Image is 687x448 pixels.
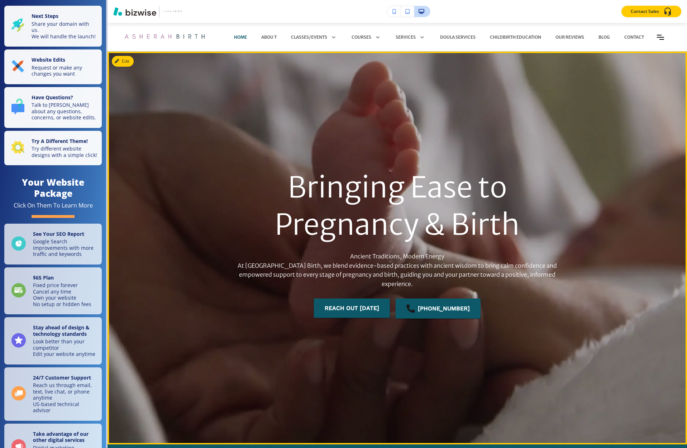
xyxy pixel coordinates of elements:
strong: Stay ahead of design & technology standards [33,324,90,337]
p: HOME [234,34,247,40]
button: Toggle hamburger navigation menu [657,35,664,40]
button: REACH OUT [DATE] [314,299,390,318]
img: Bizwise Logo [113,7,156,16]
strong: Take advantage of our other digital services [33,430,89,444]
strong: See Your SEO Report [33,230,84,237]
button: Try A Different Theme!Try different website designs with a simple click! [4,131,102,166]
a: 24/7 Customer SupportReach us through email, text, live chat, or phone anytimeUS-based technical ... [4,367,102,421]
p: OUR REVIEWS [555,34,584,40]
p: At [GEOGRAPHIC_DATA] Birth, we blend evidence-based practices with ancient wisdom to bring calm c... [225,261,569,289]
p: Contact Sales [631,8,659,15]
p: Request or make any changes you want [32,65,97,77]
p: COURSES [352,34,371,40]
p: Try different website designs with a simple click! [32,146,97,158]
p: BLOG [598,34,610,40]
strong: $ 65 Plan [33,274,54,281]
strong: 24/7 Customer Support [33,374,91,381]
button: Next StepsShare your domain with us.We will handle the launch! [4,6,102,47]
a: $65 PlanFixed price foreverCancel any timeOwn your websiteNo setup or hidden fees [4,267,102,315]
img: Your Logo [163,9,182,14]
p: Look better than your competitor Edit your website anytime [33,338,97,357]
p: CHILDBIRTH EDUCATION [490,34,541,40]
p: Abou t [261,34,277,40]
button: Edit [112,56,134,67]
p: Talk to [PERSON_NAME] about any questions, concerns, or website edits. [32,102,97,121]
a: [PHONE_NUMBER] [396,299,481,319]
button: Have Questions?Talk to [PERSON_NAME] about any questions, concerns, or website edits. [4,87,102,128]
button: Website EditsRequest or make any changes you want [4,49,102,84]
img: Asherah Birth [122,27,205,48]
h1: Bringing Ease to Pregnancy & Birth [225,169,569,243]
a: Stay ahead of design & technology standardsLook better than your competitorEdit your website anytime [4,317,102,364]
strong: Try A Different Theme! [32,138,88,144]
strong: Next Steps [32,13,58,19]
strong: Have Questions? [32,94,73,101]
p: Ancient Traditions, Modern Energy [225,252,569,289]
div: Click On Them To Learn More [14,202,93,209]
iframe: Intercom live chat [663,424,680,441]
p: Fixed price forever Cancel any time Own your website No setup or hidden fees [33,282,91,307]
h4: Your Website Package [4,177,102,199]
button: Contact Sales [621,6,681,17]
p: Reach us through email, text, live chat, or phone anytime US-based technical advisor [33,382,97,414]
p: CONTACT [624,34,644,40]
p: SERVICES [396,34,416,40]
p: Share your domain with us. We will handle the launch! [32,21,97,40]
p: CLASSES/EVENTS [291,34,327,40]
p: DOULA SERVICES [440,34,476,40]
a: See Your SEO ReportGoogle Search improvements with more traffic and keywords [4,224,102,264]
p: Google Search improvements with more traffic and keywords [33,238,97,257]
strong: Website Edits [32,56,65,63]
